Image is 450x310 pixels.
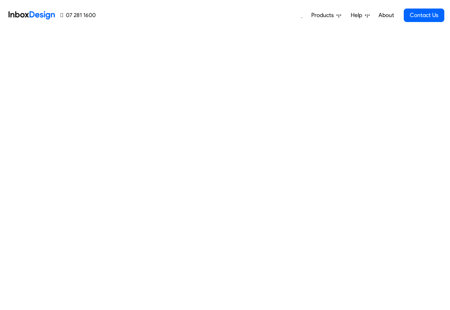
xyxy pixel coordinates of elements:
a: Contact Us [404,9,444,22]
a: Help [348,8,372,22]
span: Help [351,11,365,20]
a: 07 281 1600 [60,11,96,20]
a: About [376,8,396,22]
span: Products [311,11,337,20]
a: Products [308,8,344,22]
